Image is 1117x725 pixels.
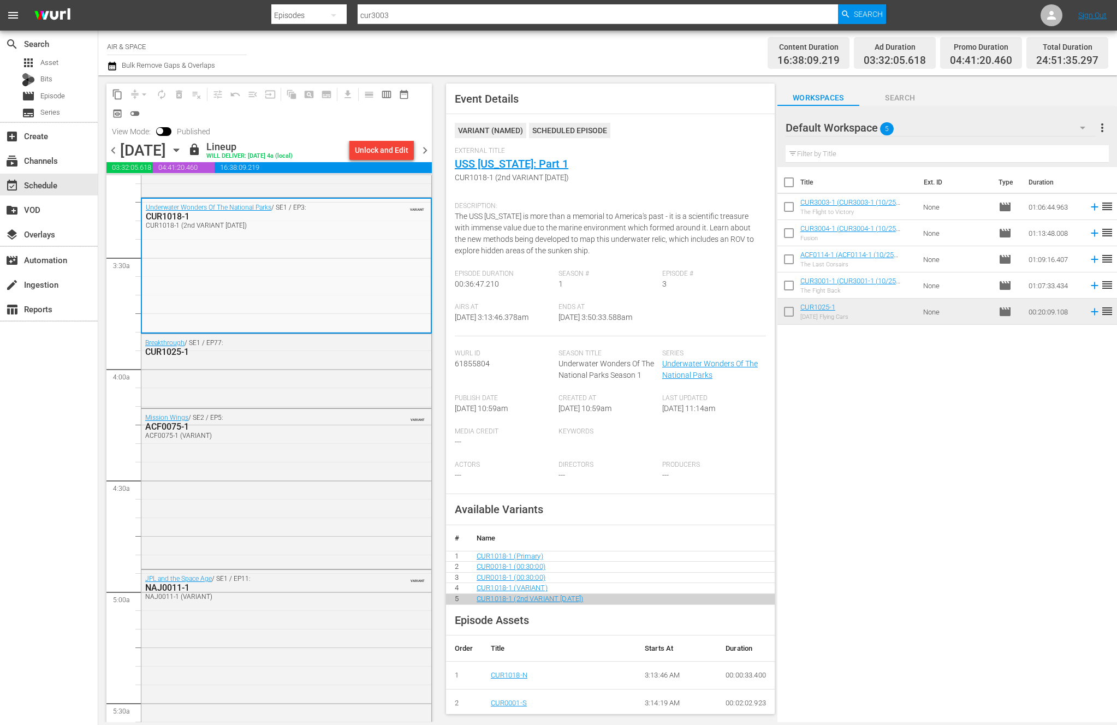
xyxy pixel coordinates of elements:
[800,167,917,198] th: Title
[992,167,1022,198] th: Type
[529,123,610,138] div: Scheduled Episode
[22,106,35,120] span: Series
[455,359,490,368] span: 61855804
[800,303,835,311] a: CUR1025-1
[662,394,760,403] span: Last Updated
[153,162,215,173] span: 04:41:20.460
[455,313,528,322] span: [DATE] 3:13:46.378am
[40,91,65,102] span: Episode
[800,261,914,268] div: The Last Corsairs
[22,73,35,86] div: Bits
[411,413,425,421] span: VARIANT
[491,699,527,707] a: CUR0001-S
[188,86,205,103] span: Clear Lineup
[1101,278,1114,292] span: reorder
[477,584,548,592] a: CUR1018-1 (VARIANT)
[800,198,900,215] a: CUR3003-1 (CUR3003-1 (10/25 PREMIER))
[355,140,408,160] div: Unlock and Edit
[446,583,468,594] td: 4
[455,92,519,105] span: Event Details
[1089,227,1101,239] svg: Add to Schedule
[864,55,926,67] span: 03:32:05.618
[381,89,392,100] span: calendar_view_week_outlined
[950,39,1012,55] div: Promo Duration
[120,141,166,159] div: [DATE]
[1101,305,1114,318] span: reorder
[455,147,760,156] span: External Title
[1036,39,1098,55] div: Total Duration
[1096,121,1109,134] span: more_vert
[919,220,994,246] td: None
[146,211,372,222] div: CUR1018-1
[919,246,994,272] td: None
[999,200,1012,213] span: Episode
[112,89,123,100] span: content_copy
[22,90,35,103] span: Episode
[446,525,468,551] th: #
[482,635,636,662] th: Title
[1024,272,1084,299] td: 01:07:33.434
[800,235,914,242] div: Fusion
[558,427,657,436] span: Keywords
[5,154,19,168] span: Channels
[477,562,545,571] a: CUR0018-1 (00:30:00)
[146,204,372,229] div: / SE1 / EP3:
[357,84,378,105] span: Day Calendar View
[786,112,1096,143] div: Default Workspace
[558,404,611,413] span: [DATE] 10:59am
[145,593,373,601] div: NAJ0011-1 (VARIANT)
[468,525,775,551] th: Name
[919,272,994,299] td: None
[399,89,409,100] span: date_range_outlined
[777,91,859,105] span: Workspaces
[5,38,19,51] span: Search
[455,427,553,436] span: Media Credit
[1036,55,1098,67] span: 24:51:35.297
[1101,252,1114,265] span: reorder
[950,55,1012,67] span: 04:41:20.460
[477,595,583,603] a: CUR1018-1 (2nd VARIANT [DATE])
[917,167,992,198] th: Ext. ID
[717,661,775,690] td: 00:00:33.400
[5,204,19,217] span: VOD
[145,414,188,421] a: Mission Wings
[800,251,898,267] a: ACF0114-1 (ACF0114-1 (10/25 UPDATE))
[662,349,760,358] span: Series
[859,91,941,105] span: Search
[662,461,760,470] span: Producers
[838,4,886,24] button: Search
[455,404,508,413] span: [DATE] 10:59am
[800,277,900,293] a: CUR3001-1 (CUR3001-1 (10/25 PREMIER))
[446,551,468,562] td: 1
[919,299,994,325] td: None
[455,461,553,470] span: Actors
[40,57,58,68] span: Asset
[446,593,468,604] td: 5
[477,573,545,581] a: CUR0018-1 (00:30:00)
[5,228,19,241] span: Overlays
[349,140,414,160] button: Unlock and Edit
[880,117,894,140] span: 5
[5,254,19,267] span: Automation
[864,39,926,55] div: Ad Duration
[1089,201,1101,213] svg: Add to Schedule
[215,162,432,173] span: 16:38:09.219
[800,209,914,216] div: The Flight to Victory
[558,349,657,358] span: Season Title
[800,313,848,320] div: [DATE] Flying Cars
[455,270,553,278] span: Episode Duration
[558,461,657,470] span: Directors
[999,305,1012,318] span: Episode
[1024,246,1084,272] td: 01:09:16.407
[717,635,775,662] th: Duration
[455,123,526,138] div: VARIANT ( NAMED )
[106,144,120,157] span: chevron_left
[455,202,760,211] span: Description:
[145,575,212,583] a: JPL and the Space Age
[206,141,293,153] div: Lineup
[40,74,52,85] span: Bits
[558,313,632,322] span: [DATE] 3:50:33.588am
[1089,306,1101,318] svg: Add to Schedule
[1096,115,1109,141] button: more_vert
[455,157,568,170] a: USS [US_STATE]: Part 1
